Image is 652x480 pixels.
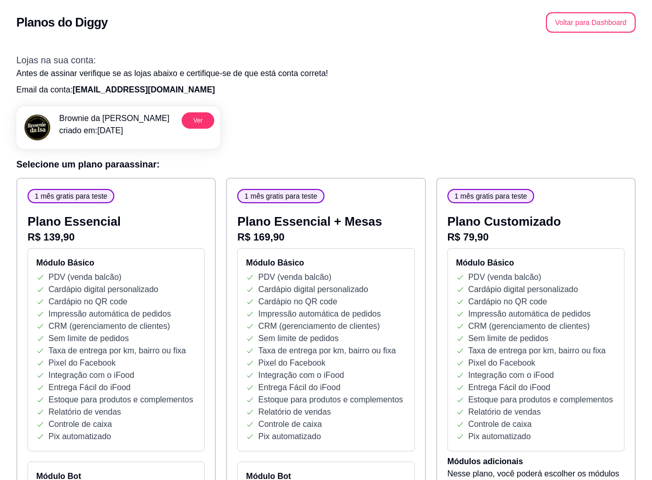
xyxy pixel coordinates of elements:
p: Sem limite de pedidos [48,332,129,345]
button: Voltar para Dashboard [546,12,636,33]
p: Controle de caixa [48,418,112,430]
h4: Módulos adicionais [447,455,624,468]
h3: Selecione um plano para assinar : [16,157,636,172]
p: criado em: [DATE] [59,125,169,137]
h4: Módulo Básico [456,257,616,269]
p: PDV (venda balcão) [258,271,331,283]
p: CRM (gerenciamento de clientes) [48,320,170,332]
p: Impressão automática de pedidos [258,308,381,320]
p: Entrega Fácil do iFood [48,381,131,394]
p: PDV (venda balcão) [48,271,121,283]
p: Taxa de entrega por km, bairro ou fixa [258,345,395,357]
p: Controle de caixa [468,418,532,430]
p: Pixel do Facebook [48,357,116,369]
p: Pixel do Facebook [468,357,536,369]
span: 1 mês gratis para teste [450,191,531,201]
p: Entrega Fácil do iFood [258,381,340,394]
p: Integração com o iFood [468,369,554,381]
p: Controle de caixa [258,418,322,430]
p: R$ 169,90 [237,230,414,244]
p: Brownie da [PERSON_NAME] [59,112,169,125]
p: Cardápio digital personalizado [48,283,158,296]
p: Plano Customizado [447,213,624,230]
a: Voltar para Dashboard [546,18,636,27]
p: Estoque para produtos e complementos [468,394,613,406]
button: Ver [182,112,214,129]
p: Sem limite de pedidos [258,332,338,345]
p: Impressão automática de pedidos [48,308,171,320]
p: Entrega Fácil do iFood [468,381,550,394]
p: Cardápio digital personalizado [258,283,368,296]
h3: Lojas na sua conta: [16,53,636,67]
h2: Planos do Diggy [16,14,108,31]
p: PDV (venda balcão) [468,271,541,283]
p: R$ 139,90 [28,230,205,244]
p: Cardápio no QR code [468,296,547,308]
p: Cardápio digital personalizado [468,283,578,296]
p: Relatório de vendas [48,406,121,418]
p: Relatório de vendas [258,406,331,418]
p: Integração com o iFood [48,369,134,381]
a: menu logoBrownie da [PERSON_NAME]criado em:[DATE]Ver [16,106,220,149]
span: 1 mês gratis para teste [240,191,321,201]
p: Estoque para produtos e complementos [258,394,403,406]
p: Cardápio no QR code [258,296,337,308]
p: Integração com o iFood [258,369,344,381]
p: Plano Essencial [28,213,205,230]
p: Estoque para produtos e complementos [48,394,193,406]
p: Pix automatizado [468,430,531,443]
h4: Módulo Básico [36,257,196,269]
p: Pix automatizado [258,430,321,443]
h4: Módulo Básico [246,257,406,269]
p: CRM (gerenciamento de clientes) [258,320,380,332]
p: Pix automatizado [48,430,111,443]
p: Antes de assinar verifique se as lojas abaixo e certifique-se de que está conta correta! [16,67,636,80]
p: Taxa de entrega por km, bairro ou fixa [48,345,186,357]
p: Sem limite de pedidos [468,332,548,345]
p: CRM (gerenciamento de clientes) [468,320,590,332]
p: Plano Essencial + Mesas [237,213,414,230]
p: Relatório de vendas [468,406,541,418]
span: 1 mês gratis para teste [31,191,111,201]
p: Pixel do Facebook [258,357,325,369]
img: menu logo [22,112,53,143]
span: [EMAIL_ADDRESS][DOMAIN_NAME] [72,85,215,94]
p: Taxa de entrega por km, bairro ou fixa [468,345,606,357]
p: Email da conta: [16,84,636,96]
p: Cardápio no QR code [48,296,128,308]
p: R$ 79,90 [447,230,624,244]
p: Impressão automática de pedidos [468,308,591,320]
